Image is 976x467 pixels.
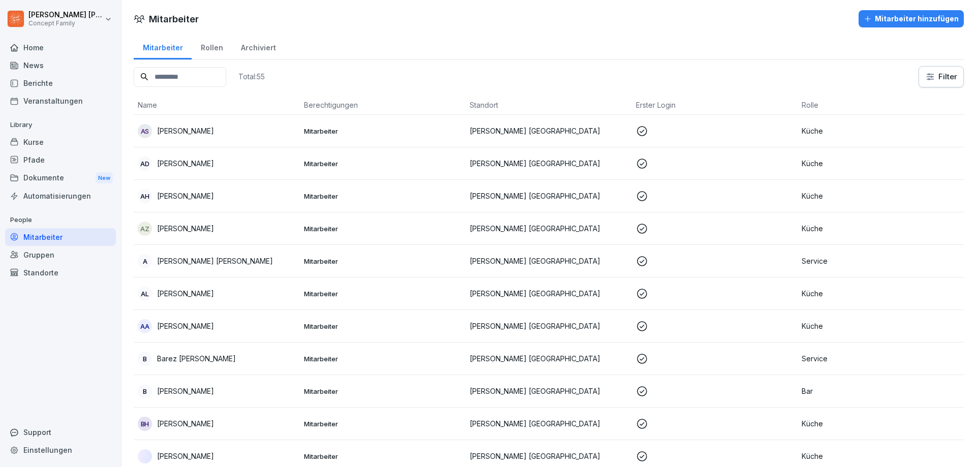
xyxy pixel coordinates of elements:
p: [PERSON_NAME] [157,386,214,396]
div: B [138,352,152,366]
p: [PERSON_NAME] [157,451,214,461]
a: Mitarbeiter [5,228,116,246]
p: [PERSON_NAME] [GEOGRAPHIC_DATA] [470,418,628,429]
p: [PERSON_NAME] [GEOGRAPHIC_DATA] [470,288,628,299]
th: Name [134,96,300,115]
p: [PERSON_NAME] [GEOGRAPHIC_DATA] [470,321,628,331]
p: Total: 55 [238,72,265,81]
p: Mitarbeiter [304,322,462,331]
p: [PERSON_NAME] [157,126,214,136]
p: Küche [802,451,960,461]
p: Küche [802,223,960,234]
a: Rollen [192,34,232,59]
div: A [138,254,152,268]
div: Dokumente [5,169,116,188]
a: Kurse [5,133,116,151]
div: AH [138,189,152,203]
div: Support [5,423,116,441]
div: AD [138,157,152,171]
p: [PERSON_NAME] [157,158,214,169]
button: Filter [919,67,963,87]
a: Mitarbeiter [134,34,192,59]
a: DokumenteNew [5,169,116,188]
p: Küche [802,158,960,169]
div: AS [138,124,152,138]
div: Filter [925,72,957,82]
div: AA [138,319,152,333]
p: [PERSON_NAME] [PERSON_NAME] [157,256,273,266]
p: People [5,212,116,228]
div: Mitarbeiter hinzufügen [864,13,959,24]
p: Library [5,117,116,133]
a: Berichte [5,74,116,92]
th: Berechtigungen [300,96,466,115]
div: BH [138,417,152,431]
p: Mitarbeiter [304,224,462,233]
th: Standort [466,96,632,115]
p: [PERSON_NAME] [157,223,214,234]
p: Mitarbeiter [304,127,462,136]
p: Küche [802,288,960,299]
a: Gruppen [5,246,116,264]
h1: Mitarbeiter [149,12,199,26]
a: News [5,56,116,74]
p: [PERSON_NAME] [PERSON_NAME] [28,11,103,19]
p: Bar [802,386,960,396]
p: [PERSON_NAME] [157,321,214,331]
div: AZ [138,222,152,236]
p: [PERSON_NAME] [157,288,214,299]
p: [PERSON_NAME] [GEOGRAPHIC_DATA] [470,353,628,364]
a: Pfade [5,151,116,169]
a: Einstellungen [5,441,116,459]
div: New [96,172,113,184]
p: Mitarbeiter [304,159,462,168]
p: Mitarbeiter [304,452,462,461]
p: Mitarbeiter [304,289,462,298]
p: [PERSON_NAME] [GEOGRAPHIC_DATA] [470,386,628,396]
p: Mitarbeiter [304,354,462,363]
a: Veranstaltungen [5,92,116,110]
div: B [138,384,152,398]
a: Automatisierungen [5,187,116,205]
p: Küche [802,418,960,429]
p: [PERSON_NAME] [GEOGRAPHIC_DATA] [470,191,628,201]
p: [PERSON_NAME] [GEOGRAPHIC_DATA] [470,158,628,169]
a: Standorte [5,264,116,282]
button: Mitarbeiter hinzufügen [859,10,964,27]
a: Home [5,39,116,56]
p: Küche [802,321,960,331]
p: [PERSON_NAME] [GEOGRAPHIC_DATA] [470,256,628,266]
th: Rolle [798,96,964,115]
a: Archiviert [232,34,285,59]
div: AL [138,287,152,301]
p: Service [802,353,960,364]
p: [PERSON_NAME] [157,418,214,429]
p: Mitarbeiter [304,419,462,428]
p: Mitarbeiter [304,192,462,201]
p: [PERSON_NAME] [157,191,214,201]
th: Erster Login [632,96,798,115]
p: Küche [802,126,960,136]
p: [PERSON_NAME] [GEOGRAPHIC_DATA] [470,126,628,136]
p: Mitarbeiter [304,257,462,266]
p: [PERSON_NAME] [GEOGRAPHIC_DATA] [470,223,628,234]
p: Küche [802,191,960,201]
p: Barez [PERSON_NAME] [157,353,236,364]
p: Mitarbeiter [304,387,462,396]
p: [PERSON_NAME] [GEOGRAPHIC_DATA] [470,451,628,461]
p: Concept Family [28,20,103,27]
